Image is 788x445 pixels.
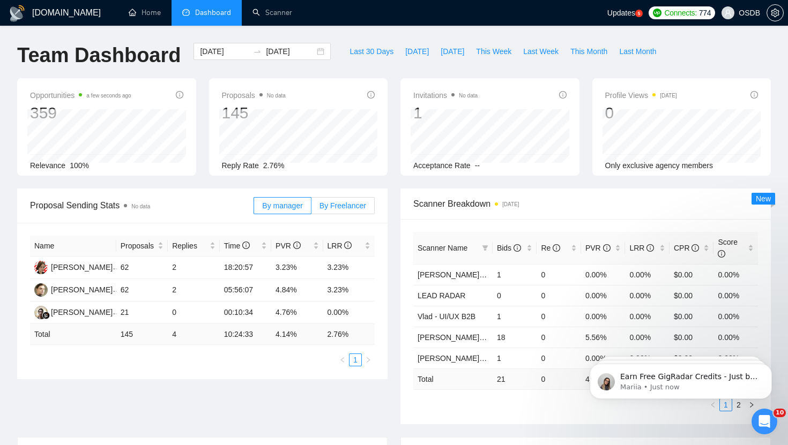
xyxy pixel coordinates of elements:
[493,285,537,306] td: 0
[482,245,488,251] span: filter
[276,242,301,250] span: PVR
[271,301,323,324] td: 4.76%
[220,279,271,301] td: 05:56:07
[537,327,581,348] td: 0
[653,9,661,17] img: upwork-logo.png
[86,93,131,99] time: a few seconds ago
[271,279,323,301] td: 4.84%
[480,240,490,256] span: filter
[168,324,219,345] td: 4
[168,236,219,257] th: Replies
[399,43,435,60] button: [DATE]
[51,306,113,318] div: [PERSON_NAME]
[619,46,656,57] span: Last Month
[344,43,399,60] button: Last 30 Days
[625,306,670,327] td: 0.00%
[570,46,607,57] span: This Month
[222,89,286,102] span: Proposals
[34,285,113,293] a: DA[PERSON_NAME]
[271,324,323,345] td: 4.14 %
[266,46,315,57] input: End date
[607,9,635,17] span: Updates
[323,257,375,279] td: 3.23%
[756,194,771,203] span: New
[30,324,116,345] td: Total
[646,244,654,252] span: info-circle
[17,43,181,68] h1: Team Dashboard
[517,43,564,60] button: Last Week
[537,348,581,368] td: 0
[168,257,219,279] td: 2
[585,244,611,252] span: PVR
[220,301,271,324] td: 00:10:34
[116,324,168,345] td: 145
[537,285,581,306] td: 0
[336,353,349,366] button: left
[365,357,371,363] span: right
[537,306,581,327] td: 0
[34,261,48,274] img: AK
[42,312,50,319] img: gigradar-bm.png
[51,284,113,296] div: [PERSON_NAME]
[413,197,758,210] span: Scanner Breakdown
[116,236,168,257] th: Proposals
[564,43,613,60] button: This Month
[319,201,366,210] span: By Freelancer
[129,8,161,17] a: homeHome
[435,43,470,60] button: [DATE]
[476,46,511,57] span: This Week
[692,244,699,252] span: info-circle
[559,91,567,99] span: info-circle
[176,91,183,99] span: info-circle
[418,354,541,363] a: [PERSON_NAME] - UI/UX Education
[605,89,677,102] span: Profile Views
[418,244,467,252] span: Scanner Name
[493,327,537,348] td: 18
[713,327,758,348] td: 0.00%
[200,46,249,57] input: Start date
[350,46,393,57] span: Last 30 Days
[30,103,131,123] div: 359
[323,301,375,324] td: 0.00%
[718,250,725,258] span: info-circle
[493,368,537,389] td: 21
[625,264,670,285] td: 0.00%
[774,409,786,417] span: 10
[497,244,521,252] span: Bids
[413,89,478,102] span: Invitations
[613,43,662,60] button: Last Month
[493,306,537,327] td: 1
[30,199,254,212] span: Proposal Sending Stats
[323,324,375,345] td: 2.76 %
[767,4,784,21] button: setting
[493,264,537,285] td: 1
[253,47,262,56] span: swap-right
[605,161,713,170] span: Only exclusive agency members
[638,11,641,16] text: 5
[323,279,375,301] td: 3.23%
[553,244,560,252] span: info-circle
[34,283,48,297] img: DA
[242,242,250,249] span: info-circle
[116,257,168,279] td: 62
[263,161,285,170] span: 2.76%
[30,161,65,170] span: Relevance
[344,242,352,249] span: info-circle
[581,285,626,306] td: 0.00%
[51,261,113,273] div: [PERSON_NAME]
[182,9,190,16] span: dashboard
[222,103,286,123] div: 145
[625,285,670,306] td: 0.00%
[121,240,155,252] span: Proposals
[350,354,361,366] a: 1
[418,312,475,321] a: Vlad - UI/UX B2B
[418,270,533,279] a: [PERSON_NAME] - UI/UX Fintech
[537,264,581,285] td: 0
[116,279,168,301] td: 62
[168,279,219,301] td: 2
[70,161,89,170] span: 100%
[660,93,677,99] time: [DATE]
[220,324,271,345] td: 10:24:33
